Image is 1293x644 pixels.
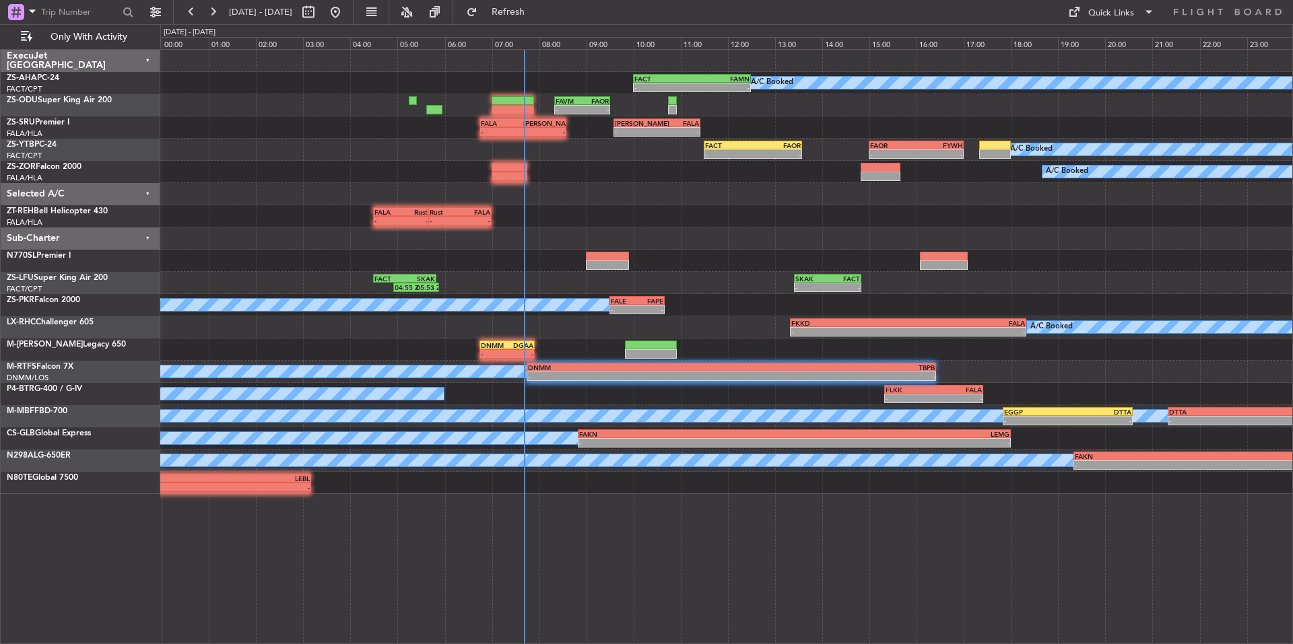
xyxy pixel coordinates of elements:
[1058,37,1105,49] div: 19:00
[692,75,750,83] div: FAMN
[350,37,397,49] div: 04:00
[728,37,775,49] div: 12:00
[615,128,657,136] div: -
[934,386,982,394] div: FALA
[492,37,539,49] div: 07:00
[481,350,507,358] div: -
[83,474,310,482] div: LEBL
[791,328,908,336] div: -
[523,128,565,136] div: -
[405,275,435,283] div: SKAK
[7,207,34,215] span: ZT-REH
[869,37,917,49] div: 15:00
[7,474,78,482] a: N80TEGlobal 7500
[794,439,1009,447] div: -
[611,297,637,305] div: FALE
[7,252,36,260] span: N770SL
[1046,162,1088,182] div: A/C Booked
[1105,37,1152,49] div: 20:00
[7,407,39,415] span: M-MBFF
[7,118,69,127] a: ZS-SRUPremier I
[7,407,67,415] a: M-MBFFBD-700
[886,394,933,402] div: -
[7,373,48,383] a: DNMM/LOS
[7,74,59,82] a: ZS-AHAPC-24
[634,75,692,83] div: FACT
[705,141,753,149] div: FACT
[507,341,533,349] div: DGAA
[229,6,292,18] span: [DATE] - [DATE]
[528,372,731,380] div: -
[791,319,908,327] div: FKKD
[731,363,935,371] div: TBPB
[7,341,83,349] span: M-[PERSON_NAME]
[303,37,350,49] div: 03:00
[445,37,492,49] div: 06:00
[7,163,36,171] span: ZS-ZOR
[587,37,634,49] div: 09:00
[1004,417,1068,425] div: -
[256,37,303,49] div: 02:00
[7,296,34,304] span: ZS-PKR
[583,97,609,105] div: FAOR
[657,128,698,136] div: -
[579,430,794,438] div: FAKN
[705,150,753,158] div: -
[416,283,438,291] div: 05:53 Z
[556,97,583,105] div: FAVM
[35,32,142,42] span: Only With Activity
[637,306,663,314] div: -
[460,1,541,23] button: Refresh
[7,163,81,171] a: ZS-ZORFalcon 2000
[164,27,215,38] div: [DATE] - [DATE]
[795,283,828,291] div: -
[916,150,962,158] div: -
[7,385,34,393] span: P4-BTR
[870,141,916,149] div: FAOR
[7,452,71,460] a: N298ALG-650ER
[15,26,146,48] button: Only With Activity
[41,2,119,22] input: Trip Number
[209,37,256,49] div: 01:00
[1061,1,1161,23] button: Quick Links
[7,252,71,260] a: N770SLPremier I
[731,372,935,380] div: -
[395,283,416,291] div: 04:55 Z
[657,119,698,127] div: FALA
[460,217,490,225] div: -
[751,73,793,93] div: A/C Booked
[374,275,405,283] div: FACT
[7,318,36,326] span: LX-RHC
[822,37,869,49] div: 14:00
[1088,7,1134,20] div: Quick Links
[934,394,982,402] div: -
[83,483,310,491] div: -
[7,429,91,437] a: CS-GLBGlobal Express
[7,118,35,127] span: ZS-SRU
[7,173,42,183] a: FALA/HLA
[1010,139,1053,159] div: A/C Booked
[870,150,916,158] div: -
[523,119,565,127] div: [PERSON_NAME]
[828,275,860,283] div: FACT
[7,274,108,282] a: ZS-LFUSuper King Air 200
[162,37,209,49] div: 00:00
[7,296,80,304] a: ZS-PKRFalcon 2000
[1152,37,1199,49] div: 21:00
[908,328,1025,336] div: -
[7,129,42,139] a: FALA/HLA
[794,430,1009,438] div: LEMG
[7,318,94,326] a: LX-RHCChallenger 605
[611,306,637,314] div: -
[430,208,460,216] div: Rust
[507,350,533,358] div: -
[7,217,42,227] a: FALA/HLA
[556,106,583,114] div: -
[964,37,1011,49] div: 17:00
[681,37,728,49] div: 11:00
[1030,317,1073,337] div: A/C Booked
[753,141,801,149] div: FAOR
[460,208,490,216] div: FALA
[1011,37,1058,49] div: 18:00
[374,208,401,216] div: FALA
